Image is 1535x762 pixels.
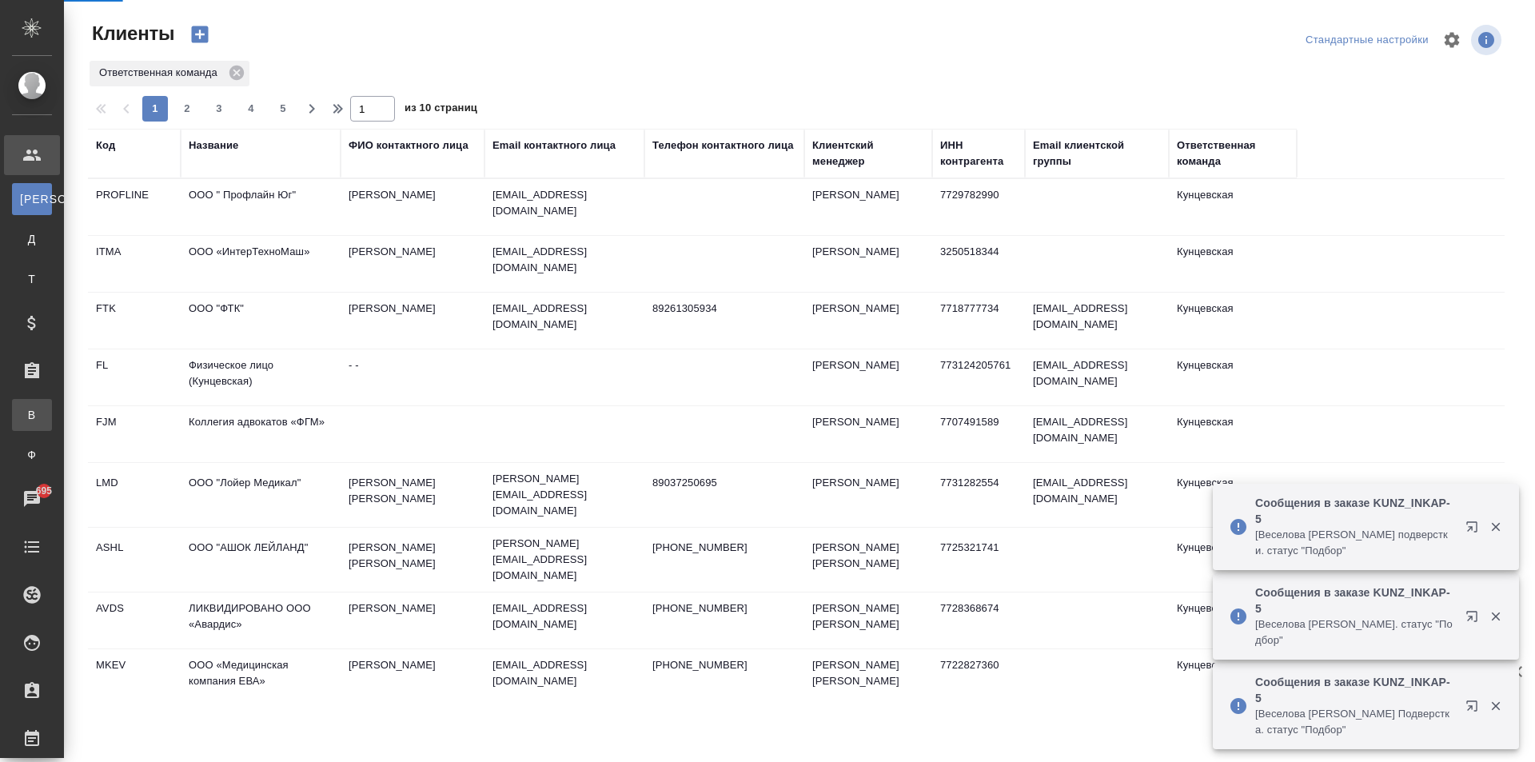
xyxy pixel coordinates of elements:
[1302,28,1433,53] div: split button
[88,21,174,46] span: Клиенты
[181,406,341,462] td: Коллегия адвокатов «ФГМ»
[88,532,181,588] td: ASHL
[1255,495,1455,527] p: Сообщения в заказе KUNZ_INKAP-5
[932,406,1025,462] td: 7707491589
[804,467,932,523] td: [PERSON_NAME]
[1033,138,1161,170] div: Email клиентской группы
[1479,699,1512,713] button: Закрыть
[1169,649,1297,705] td: Кунцевская
[88,592,181,648] td: AVDS
[1169,467,1297,523] td: Кунцевская
[492,600,636,632] p: [EMAIL_ADDRESS][DOMAIN_NAME]
[804,349,932,405] td: [PERSON_NAME]
[181,467,341,523] td: ООО "Лойер Медикал"
[88,179,181,235] td: PROFLINE
[940,138,1017,170] div: ИНН контрагента
[1433,21,1471,59] span: Настроить таблицу
[1479,520,1512,534] button: Закрыть
[12,223,52,255] a: Д
[652,475,796,491] p: 89037250695
[1255,616,1455,648] p: [Веселова [PERSON_NAME]. статус "Подбор"
[1255,584,1455,616] p: Сообщения в заказе KUNZ_INKAP-5
[1169,532,1297,588] td: Кунцевская
[1169,592,1297,648] td: Кунцевская
[1255,706,1455,738] p: [Веселова [PERSON_NAME] Подверстка. статус "Подбор"
[88,649,181,705] td: MKEV
[88,406,181,462] td: FJM
[96,138,115,154] div: Код
[88,349,181,405] td: FL
[206,96,232,122] button: 3
[341,236,484,292] td: [PERSON_NAME]
[206,101,232,117] span: 3
[26,483,62,499] span: 695
[932,532,1025,588] td: 7725321741
[492,187,636,219] p: [EMAIL_ADDRESS][DOMAIN_NAME]
[12,183,52,215] a: [PERSON_NAME]
[88,467,181,523] td: LMD
[1169,293,1297,349] td: Кунцевская
[804,649,932,705] td: [PERSON_NAME] [PERSON_NAME]
[341,293,484,349] td: [PERSON_NAME]
[405,98,477,122] span: из 10 страниц
[20,447,44,463] span: Ф
[181,532,341,588] td: ООО "АШОК ЛЕЙЛАНД"
[341,467,484,523] td: [PERSON_NAME] [PERSON_NAME]
[12,439,52,471] a: Ф
[932,649,1025,705] td: 7722827360
[181,293,341,349] td: ООО "ФТК"
[932,293,1025,349] td: 7718777734
[652,657,796,673] p: [PHONE_NUMBER]
[270,96,296,122] button: 5
[181,592,341,648] td: ЛИКВИДИРОВАНО ООО «Авардис»
[932,236,1025,292] td: 3250518344
[20,191,44,207] span: [PERSON_NAME]
[804,592,932,648] td: [PERSON_NAME] [PERSON_NAME]
[492,657,636,689] p: [EMAIL_ADDRESS][DOMAIN_NAME]
[181,179,341,235] td: ООО " Профлайн Юг"
[804,179,932,235] td: [PERSON_NAME]
[932,179,1025,235] td: 7729782990
[270,101,296,117] span: 5
[90,61,249,86] div: Ответственная команда
[1025,293,1169,349] td: [EMAIL_ADDRESS][DOMAIN_NAME]
[1169,236,1297,292] td: Кунцевская
[492,536,636,584] p: [PERSON_NAME][EMAIL_ADDRESS][DOMAIN_NAME]
[492,138,616,154] div: Email контактного лица
[174,96,200,122] button: 2
[1471,25,1505,55] span: Посмотреть информацию
[1456,511,1494,549] button: Открыть в новой вкладке
[1169,349,1297,405] td: Кунцевская
[20,271,44,287] span: Т
[1456,600,1494,639] button: Открыть в новой вкладке
[20,407,44,423] span: В
[1169,406,1297,462] td: Кунцевская
[804,236,932,292] td: [PERSON_NAME]
[1025,349,1169,405] td: [EMAIL_ADDRESS][DOMAIN_NAME]
[932,592,1025,648] td: 7728368674
[1456,690,1494,728] button: Открыть в новой вкладке
[341,179,484,235] td: [PERSON_NAME]
[4,479,60,519] a: 695
[181,349,341,405] td: Физическое лицо (Кунцевская)
[88,293,181,349] td: FTK
[238,96,264,122] button: 4
[932,349,1025,405] td: 773124205761
[1479,609,1512,624] button: Закрыть
[652,540,796,556] p: [PHONE_NUMBER]
[20,231,44,247] span: Д
[341,349,484,405] td: - -
[812,138,924,170] div: Клиентский менеджер
[1255,674,1455,706] p: Сообщения в заказе KUNZ_INKAP-5
[12,263,52,295] a: Т
[189,138,238,154] div: Название
[181,236,341,292] td: ООО «ИнтерТехноМаш»
[804,293,932,349] td: [PERSON_NAME]
[492,244,636,276] p: [EMAIL_ADDRESS][DOMAIN_NAME]
[492,471,636,519] p: [PERSON_NAME][EMAIL_ADDRESS][DOMAIN_NAME]
[1025,467,1169,523] td: [EMAIL_ADDRESS][DOMAIN_NAME]
[1177,138,1289,170] div: Ответственная команда
[174,101,200,117] span: 2
[1169,179,1297,235] td: Кунцевская
[341,592,484,648] td: [PERSON_NAME]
